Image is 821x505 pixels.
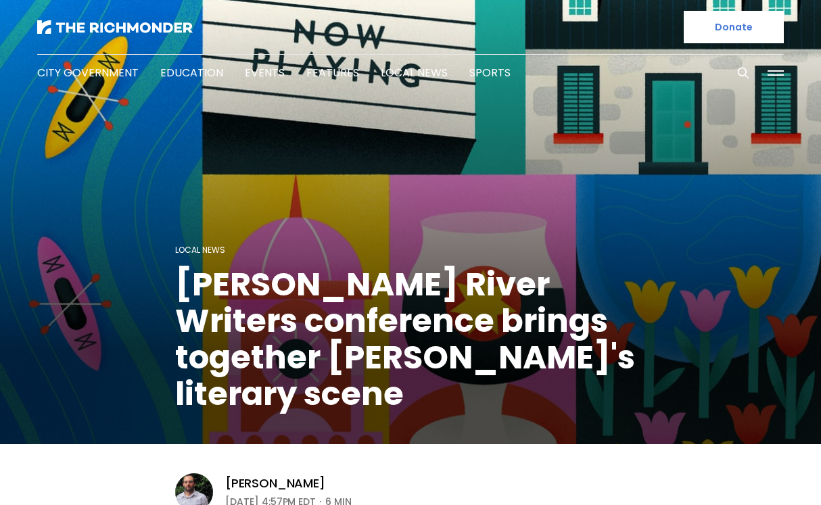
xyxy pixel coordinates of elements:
a: City Government [37,65,139,80]
a: Local News [175,244,225,256]
a: Education [160,65,223,80]
a: Donate [684,11,784,43]
a: Features [306,65,359,80]
img: The Richmonder [37,20,193,34]
a: Local News [381,65,448,80]
a: Sports [469,65,511,80]
button: Search this site [733,63,753,83]
a: Events [245,65,285,80]
a: [PERSON_NAME] [225,475,325,491]
h1: [PERSON_NAME] River Writers conference brings together [PERSON_NAME]'s literary scene [175,266,646,412]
